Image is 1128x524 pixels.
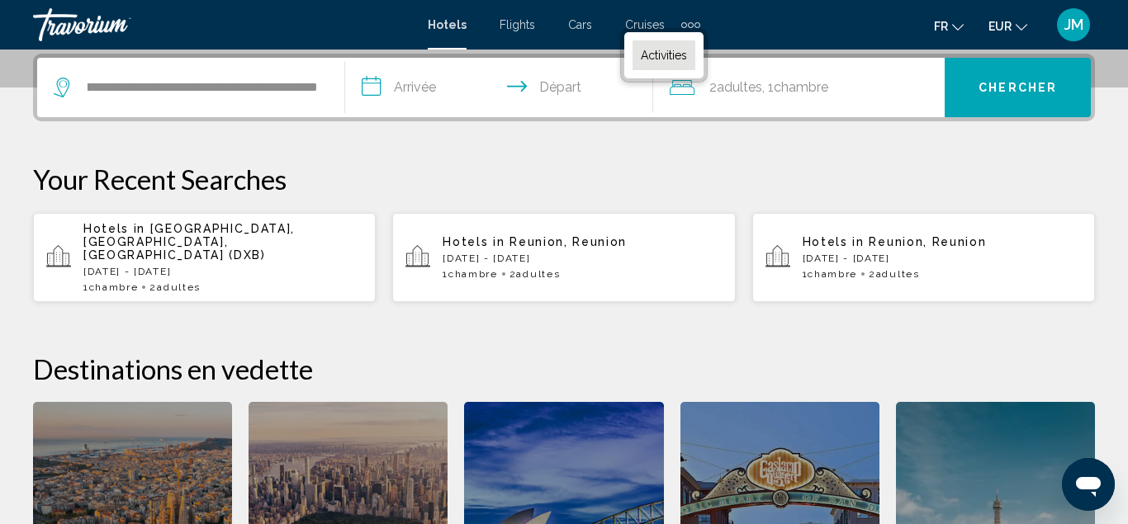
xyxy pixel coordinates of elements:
[1064,17,1083,33] span: JM
[157,281,201,293] span: Adultes
[988,20,1012,33] span: EUR
[500,18,535,31] a: Flights
[516,268,560,280] span: Adultes
[33,163,1095,196] p: Your Recent Searches
[89,281,139,293] span: Chambre
[428,18,467,31] a: Hotels
[509,235,627,248] span: Reunion, Reunion
[568,18,592,31] a: Cars
[443,268,497,280] span: 1
[345,58,653,117] button: Check in and out dates
[681,12,700,38] button: Extra navigation items
[934,14,964,38] button: Change language
[83,222,295,262] span: [GEOGRAPHIC_DATA], [GEOGRAPHIC_DATA], [GEOGRAPHIC_DATA] (DXB)
[83,281,138,293] span: 1
[33,212,376,303] button: Hotels in [GEOGRAPHIC_DATA], [GEOGRAPHIC_DATA], [GEOGRAPHIC_DATA] (DXB)[DATE] - [DATE]1Chambre2Ad...
[1062,458,1115,511] iframe: Bouton de lancement de la fenêtre de messagerie
[653,58,945,117] button: Travelers: 2 adults, 0 children
[945,58,1091,117] button: Chercher
[83,266,363,277] p: [DATE] - [DATE]
[83,222,145,235] span: Hotels in
[1052,7,1095,42] button: User Menu
[392,212,735,303] button: Hotels in Reunion, Reunion[DATE] - [DATE]1Chambre2Adultes
[149,281,200,293] span: 2
[979,82,1057,95] span: Chercher
[869,235,986,248] span: Reunion, Reunion
[869,268,919,280] span: 2
[762,76,828,99] span: , 1
[774,79,828,95] span: Chambre
[33,352,1095,385] h2: Destinations en vedette
[934,20,948,33] span: fr
[448,268,498,280] span: Chambre
[717,79,762,95] span: Adultes
[803,268,857,280] span: 1
[803,253,1082,264] p: [DATE] - [DATE]
[988,14,1027,38] button: Change currency
[709,76,762,99] span: 2
[641,49,687,62] span: Activities
[876,268,920,280] span: Adultes
[37,58,1091,117] div: Search widget
[443,235,505,248] span: Hotels in
[803,235,865,248] span: Hotels in
[625,18,665,31] a: Cruises
[752,212,1095,303] button: Hotels in Reunion, Reunion[DATE] - [DATE]1Chambre2Adultes
[509,268,560,280] span: 2
[633,40,695,70] a: Activities
[808,268,857,280] span: Chambre
[443,253,722,264] p: [DATE] - [DATE]
[33,8,411,41] a: Travorium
